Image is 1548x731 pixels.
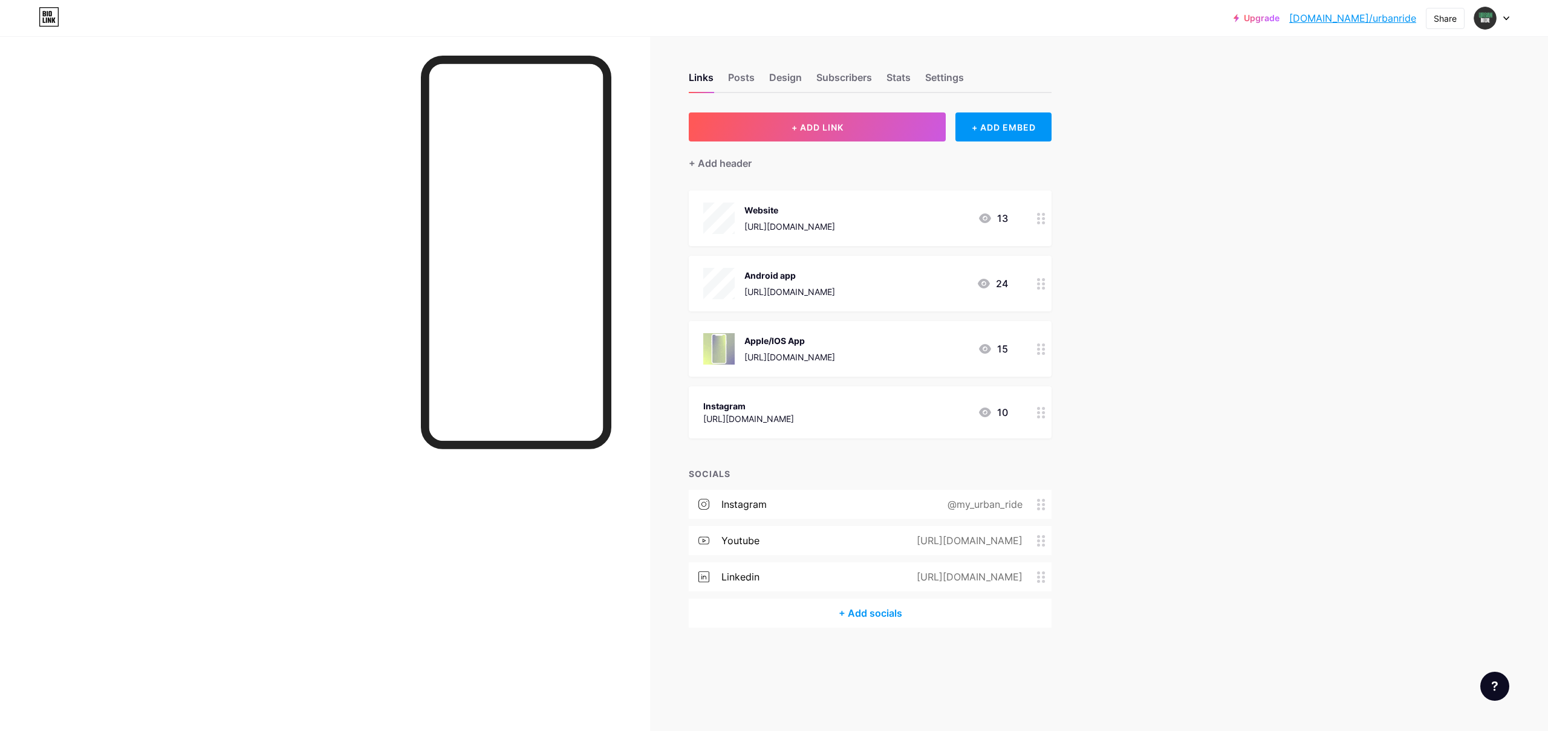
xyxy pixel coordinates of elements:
div: 24 [977,276,1008,291]
div: linkedin [721,570,759,584]
div: Website [744,204,835,216]
div: youtube [721,533,759,548]
div: [URL][DOMAIN_NAME] [897,570,1037,584]
div: Android app [744,269,835,282]
div: Posts [728,70,755,92]
a: [DOMAIN_NAME]/urbanride [1289,11,1416,25]
div: 10 [978,405,1008,420]
a: Upgrade [1234,13,1280,23]
div: + ADD EMBED [955,112,1052,141]
div: [URL][DOMAIN_NAME] [703,412,794,425]
div: Links [689,70,714,92]
div: SOCIALS [689,467,1052,480]
div: 15 [978,342,1008,356]
div: @my_urban_ride [928,497,1037,512]
button: + ADD LINK [689,112,946,141]
div: [URL][DOMAIN_NAME] [897,533,1037,548]
div: [URL][DOMAIN_NAME] [744,351,835,363]
div: Instagram [703,400,794,412]
span: + ADD LINK [792,122,844,132]
div: [URL][DOMAIN_NAME] [744,285,835,298]
div: Settings [925,70,964,92]
img: Apple/IOS App [703,333,735,365]
div: Design [769,70,802,92]
div: Share [1434,12,1457,25]
div: Subscribers [816,70,872,92]
div: Stats [886,70,911,92]
div: Apple/IOS App [744,334,835,347]
div: instagram [721,497,767,512]
div: + Add header [689,156,752,171]
img: Urban Ride [1474,7,1497,30]
div: + Add socials [689,599,1052,628]
div: [URL][DOMAIN_NAME] [744,220,835,233]
div: 13 [978,211,1008,226]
